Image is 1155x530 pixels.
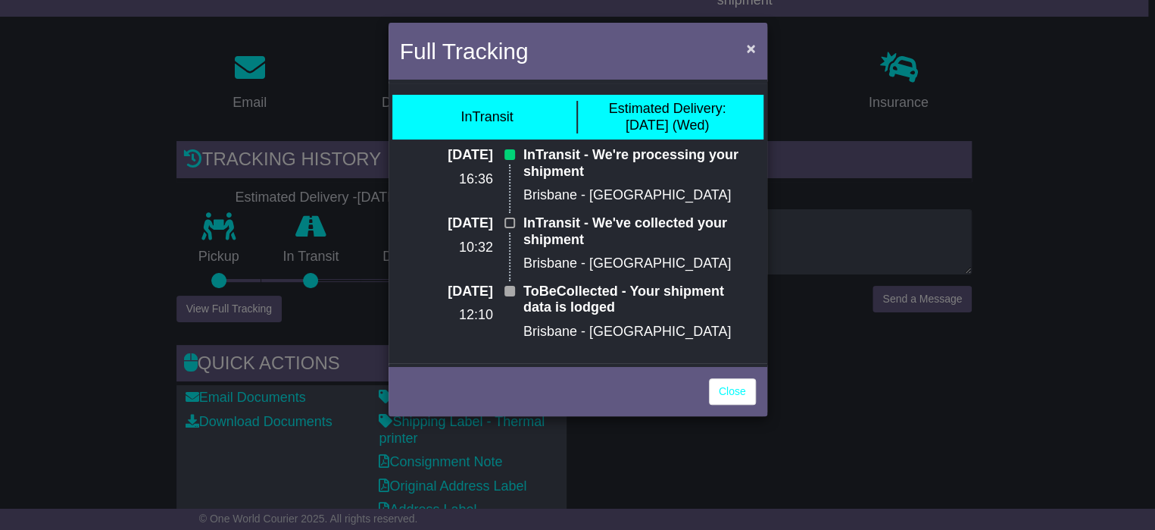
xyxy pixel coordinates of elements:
[523,187,756,204] p: Brisbane - [GEOGRAPHIC_DATA]
[400,215,493,232] p: [DATE]
[608,101,726,116] span: Estimated Delivery:
[523,256,756,272] p: Brisbane - [GEOGRAPHIC_DATA]
[523,284,756,316] p: ToBeCollected - Your shipment data is lodged
[523,324,756,340] p: Brisbane - [GEOGRAPHIC_DATA]
[400,147,493,164] p: [DATE]
[460,109,513,126] div: InTransit
[400,34,529,68] h4: Full Tracking
[746,39,755,57] span: ×
[400,284,493,300] p: [DATE]
[738,33,763,64] button: Close
[523,215,756,248] p: InTransit - We've collected your shipment
[608,101,726,133] div: [DATE] (Wed)
[400,307,493,324] p: 12:10
[400,171,493,188] p: 16:36
[523,147,756,180] p: InTransit - We're processing your shipment
[709,378,756,405] a: Close
[400,240,493,256] p: 10:32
